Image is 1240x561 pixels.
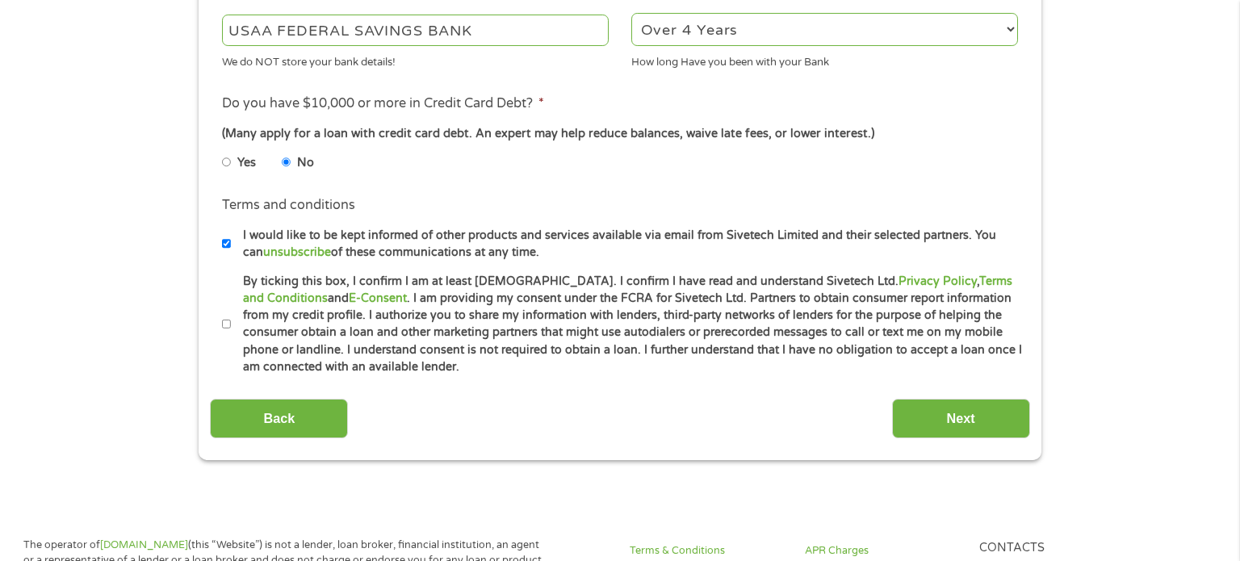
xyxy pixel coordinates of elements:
[222,48,609,70] div: We do NOT store your bank details!
[100,538,188,551] a: [DOMAIN_NAME]
[979,541,1134,556] h4: Contacts
[892,399,1030,438] input: Next
[263,245,331,259] a: unsubscribe
[222,95,544,112] label: Do you have $10,000 or more in Credit Card Debt?
[231,273,1023,376] label: By ticking this box, I confirm I am at least [DEMOGRAPHIC_DATA]. I confirm I have read and unders...
[243,274,1012,305] a: Terms and Conditions
[210,399,348,438] input: Back
[899,274,977,288] a: Privacy Policy
[630,543,785,559] a: Terms & Conditions
[805,543,960,559] a: APR Charges
[222,125,1018,143] div: (Many apply for a loan with credit card debt. An expert may help reduce balances, waive late fees...
[349,291,407,305] a: E-Consent
[631,48,1018,70] div: How long Have you been with your Bank
[237,154,256,172] label: Yes
[231,227,1023,262] label: I would like to be kept informed of other products and services available via email from Sivetech...
[222,197,355,214] label: Terms and conditions
[297,154,314,172] label: No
